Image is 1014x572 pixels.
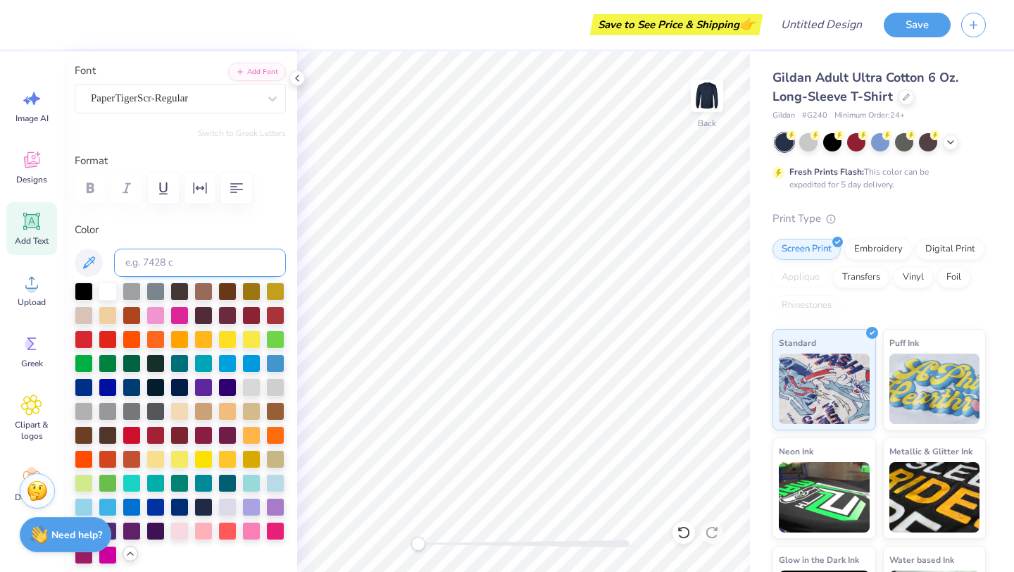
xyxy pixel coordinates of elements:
div: This color can be expedited for 5 day delivery. [789,166,963,191]
div: Embroidery [845,239,912,260]
img: Back [693,82,721,110]
img: Neon Ink [779,462,870,533]
div: Transfers [833,267,889,288]
span: Greek [21,358,43,369]
img: Metallic & Glitter Ink [889,462,980,533]
span: Standard [779,335,816,350]
img: Puff Ink [889,354,980,424]
div: Back [698,117,716,130]
label: Color [75,222,286,238]
span: 👉 [739,15,755,32]
label: Font [75,63,96,79]
strong: Need help? [51,528,102,542]
img: Standard [779,354,870,424]
span: # G240 [802,110,827,122]
button: Switch to Greek Letters [198,128,286,139]
span: Gildan Adult Ultra Cotton 6 Oz. Long-Sleeve T-Shirt [772,69,958,105]
span: Water based Ink [889,552,954,567]
span: Glow in the Dark Ink [779,552,859,567]
strong: Fresh Prints Flash: [789,166,864,178]
div: Rhinestones [772,295,841,316]
span: Clipart & logos [8,419,55,442]
div: Screen Print [772,239,841,260]
span: Designs [16,174,47,185]
div: Save to See Price & Shipping [594,14,759,35]
span: Upload [18,297,46,308]
button: Save [884,13,951,37]
span: Gildan [772,110,795,122]
span: Image AI [15,113,49,124]
div: Accessibility label [411,537,425,551]
div: Vinyl [894,267,933,288]
div: Foil [937,267,970,288]
span: Decorate [15,492,49,503]
span: Metallic & Glitter Ink [889,444,972,459]
div: Applique [772,267,829,288]
div: Digital Print [916,239,984,260]
input: Untitled Design [770,11,873,39]
span: Add Text [15,235,49,247]
div: Print Type [772,211,986,227]
span: Neon Ink [779,444,813,459]
label: Format [75,153,286,169]
span: Minimum Order: 24 + [834,110,905,122]
span: Puff Ink [889,335,919,350]
button: Add Font [228,63,286,81]
input: e.g. 7428 c [114,249,286,277]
